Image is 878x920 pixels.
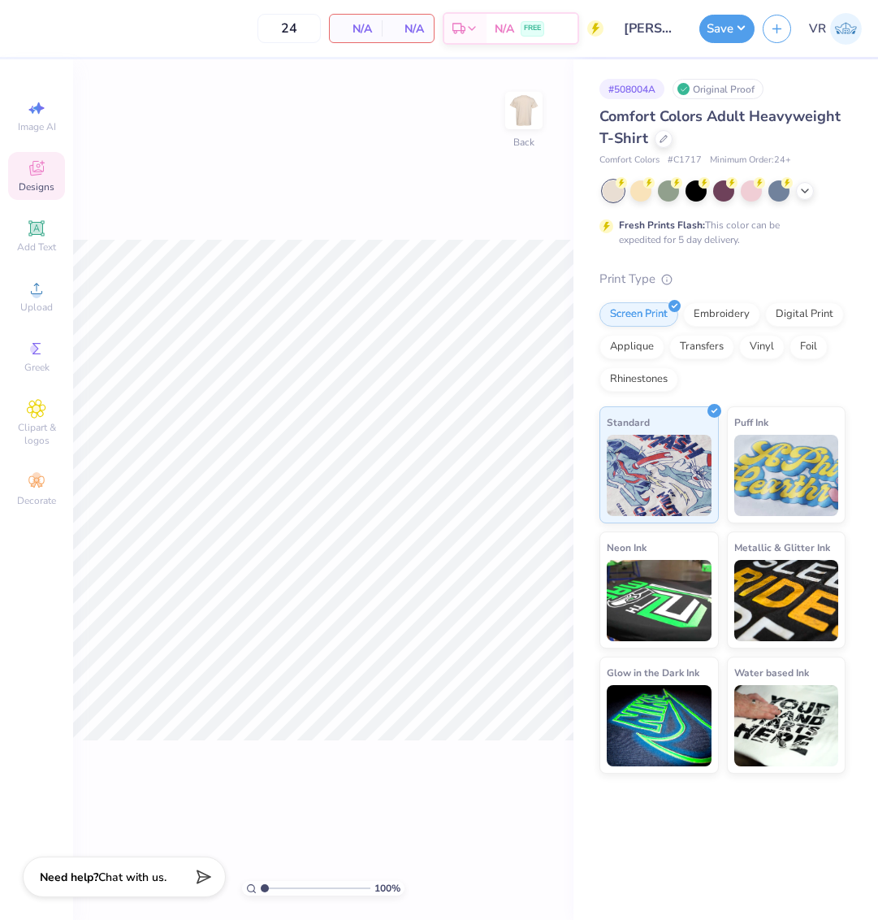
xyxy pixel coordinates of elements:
[734,435,839,516] img: Puff Ink
[524,23,541,34] span: FREE
[619,218,819,247] div: This color can be expedited for 5 day delivery.
[809,20,826,38] span: VR
[17,241,56,254] span: Add Text
[734,685,839,766] img: Water based Ink
[98,870,167,885] span: Chat with us.
[599,154,660,167] span: Comfort Colors
[391,20,424,37] span: N/A
[257,14,321,43] input: – –
[599,270,846,289] div: Print Type
[765,302,844,327] div: Digital Print
[739,335,785,359] div: Vinyl
[599,367,678,392] div: Rhinestones
[734,664,809,681] span: Water based Ink
[612,12,691,45] input: Untitled Design
[668,154,702,167] span: # C1717
[607,414,650,431] span: Standard
[508,94,540,127] img: Back
[40,870,98,885] strong: Need help?
[607,664,699,681] span: Glow in the Dark Ink
[734,539,830,556] span: Metallic & Glitter Ink
[669,335,734,359] div: Transfers
[607,539,647,556] span: Neon Ink
[619,219,705,232] strong: Fresh Prints Flash:
[789,335,828,359] div: Foil
[673,79,763,99] div: Original Proof
[830,13,862,45] img: Val Rhey Lodueta
[8,421,65,447] span: Clipart & logos
[599,79,664,99] div: # 508004A
[17,494,56,507] span: Decorate
[24,361,50,374] span: Greek
[710,154,791,167] span: Minimum Order: 24 +
[734,414,768,431] span: Puff Ink
[18,120,56,133] span: Image AI
[607,685,711,766] img: Glow in the Dark Ink
[19,180,54,193] span: Designs
[809,13,862,45] a: VR
[20,301,53,314] span: Upload
[599,302,678,327] div: Screen Print
[495,20,514,37] span: N/A
[734,560,839,641] img: Metallic & Glitter Ink
[599,335,664,359] div: Applique
[374,881,400,896] span: 100 %
[607,560,711,641] img: Neon Ink
[683,302,760,327] div: Embroidery
[340,20,372,37] span: N/A
[699,15,755,43] button: Save
[607,435,711,516] img: Standard
[599,106,841,148] span: Comfort Colors Adult Heavyweight T-Shirt
[513,135,534,150] div: Back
